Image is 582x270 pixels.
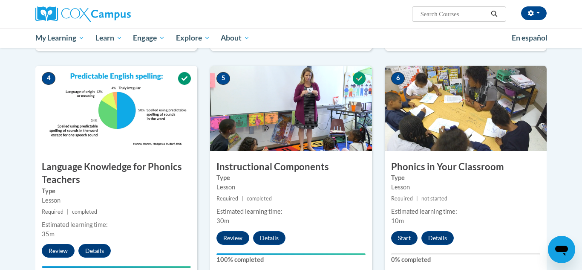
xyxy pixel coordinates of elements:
[133,33,165,43] span: Engage
[253,231,285,245] button: Details
[216,255,366,264] label: 100% completed
[506,29,553,47] a: En español
[242,195,243,202] span: |
[35,66,197,151] img: Course Image
[391,183,540,192] div: Lesson
[391,231,418,245] button: Start
[90,28,128,48] a: Learn
[521,6,547,20] button: Account Settings
[42,266,191,268] div: Your progress
[221,33,250,43] span: About
[391,195,413,202] span: Required
[420,9,488,19] input: Search Courses
[391,255,540,264] label: 0% completed
[35,160,197,187] h3: Language Knowledge for Phonics Teachers
[385,160,547,174] h3: Phonics in Your Classroom
[176,33,210,43] span: Explore
[127,28,170,48] a: Engage
[67,209,69,215] span: |
[72,209,97,215] span: completed
[216,183,366,192] div: Lesson
[247,195,272,202] span: completed
[35,6,131,22] img: Cox Campus
[512,33,547,42] span: En español
[35,33,84,43] span: My Learning
[78,244,111,258] button: Details
[216,207,366,216] div: Estimated learning time:
[421,231,454,245] button: Details
[421,195,447,202] span: not started
[216,28,256,48] a: About
[488,9,501,19] button: Search
[391,217,404,224] span: 10m
[35,6,197,22] a: Cox Campus
[170,28,216,48] a: Explore
[42,244,75,258] button: Review
[42,230,55,238] span: 35m
[391,207,540,216] div: Estimated learning time:
[30,28,90,48] a: My Learning
[391,72,405,85] span: 6
[548,236,575,263] iframe: Button to launch messaging window, conversation in progress
[391,173,540,183] label: Type
[42,196,191,205] div: Lesson
[416,195,418,202] span: |
[42,72,55,85] span: 4
[385,66,547,151] img: Course Image
[210,66,372,151] img: Course Image
[210,160,372,174] h3: Instructional Components
[42,209,63,215] span: Required
[216,217,229,224] span: 30m
[216,72,230,85] span: 5
[216,173,366,183] label: Type
[216,253,366,255] div: Your progress
[42,186,191,196] label: Type
[95,33,122,43] span: Learn
[42,220,191,229] div: Estimated learning time:
[216,231,249,245] button: Review
[216,195,238,202] span: Required
[23,28,559,48] div: Main menu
